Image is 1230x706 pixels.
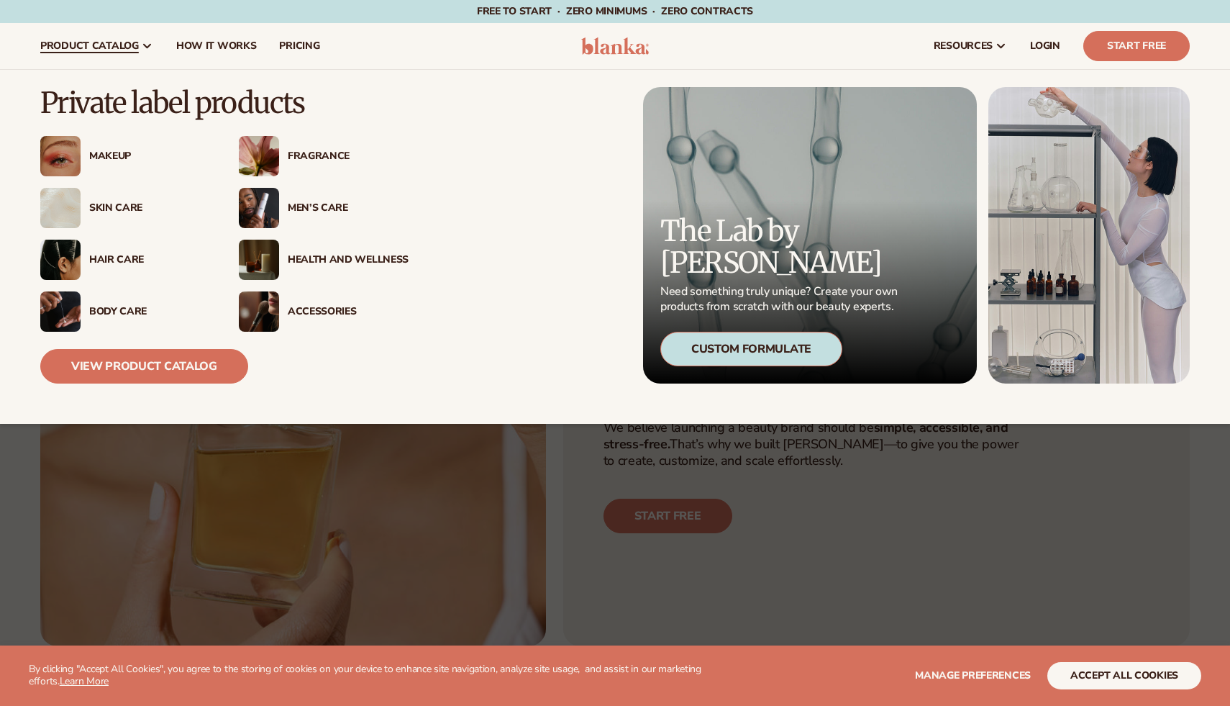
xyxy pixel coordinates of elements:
[40,188,210,228] a: Cream moisturizer swatch. Skin Care
[239,136,279,176] img: Pink blooming flower.
[40,291,81,332] img: Male hand applying moisturizer.
[40,240,210,280] a: Female hair pulled back with clips. Hair Care
[934,40,993,52] span: resources
[239,188,409,228] a: Male holding moisturizer bottle. Men’s Care
[643,87,977,384] a: Microscopic product formula. The Lab by [PERSON_NAME] Need something truly unique? Create your ow...
[288,306,409,318] div: Accessories
[40,291,210,332] a: Male hand applying moisturizer. Body Care
[239,291,409,332] a: Female with makeup brush. Accessories
[660,332,842,366] div: Custom Formulate
[239,188,279,228] img: Male holding moisturizer bottle.
[40,136,81,176] img: Female with glitter eye makeup.
[268,23,331,69] a: pricing
[1083,31,1190,61] a: Start Free
[239,240,409,280] a: Candles and incense on table. Health And Wellness
[988,87,1190,384] img: Female in lab with equipment.
[915,662,1031,689] button: Manage preferences
[239,240,279,280] img: Candles and incense on table.
[1019,23,1072,69] a: LOGIN
[660,284,902,314] p: Need something truly unique? Create your own products from scratch with our beauty experts.
[1047,662,1201,689] button: accept all cookies
[288,150,409,163] div: Fragrance
[40,40,139,52] span: product catalog
[915,669,1031,682] span: Manage preferences
[40,188,81,228] img: Cream moisturizer swatch.
[288,254,409,266] div: Health And Wellness
[581,37,650,55] img: logo
[279,40,319,52] span: pricing
[477,4,753,18] span: Free to start · ZERO minimums · ZERO contracts
[29,23,165,69] a: product catalog
[89,202,210,214] div: Skin Care
[89,150,210,163] div: Makeup
[660,215,902,279] p: The Lab by [PERSON_NAME]
[40,240,81,280] img: Female hair pulled back with clips.
[40,136,210,176] a: Female with glitter eye makeup. Makeup
[89,306,210,318] div: Body Care
[40,349,248,384] a: View Product Catalog
[40,87,409,119] p: Private label products
[239,136,409,176] a: Pink blooming flower. Fragrance
[29,664,726,688] p: By clicking "Accept All Cookies", you agree to the storing of cookies on your device to enhance s...
[1030,40,1060,52] span: LOGIN
[239,291,279,332] img: Female with makeup brush.
[165,23,268,69] a: How It Works
[60,674,109,688] a: Learn More
[922,23,1019,69] a: resources
[89,254,210,266] div: Hair Care
[288,202,409,214] div: Men’s Care
[176,40,257,52] span: How It Works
